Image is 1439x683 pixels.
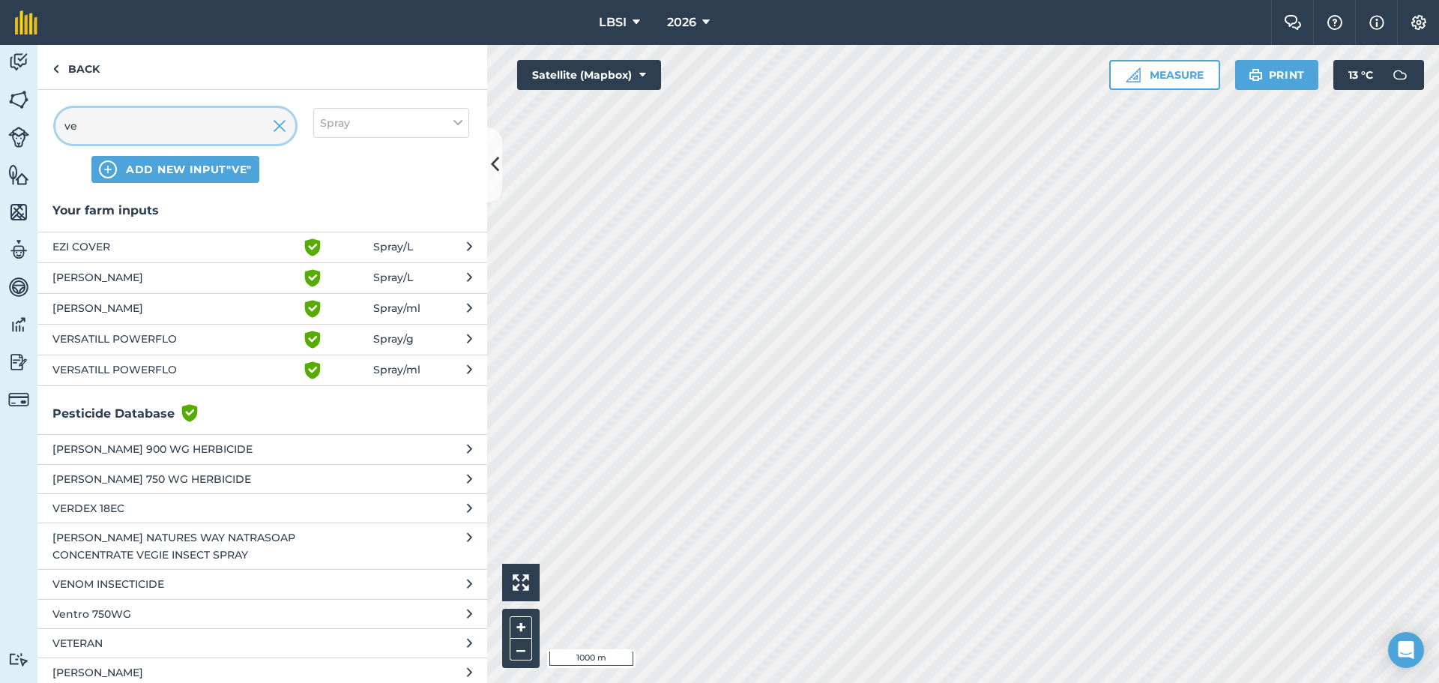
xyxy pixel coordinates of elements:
[1369,13,1384,31] img: svg+xml;base64,PHN2ZyB4bWxucz0iaHR0cDovL3d3dy53My5vcmcvMjAwMC9zdmciIHdpZHRoPSIxNyIgaGVpZ2h0PSIxNy...
[373,238,413,256] span: Spray / L
[52,60,59,78] img: svg+xml;base64,PHN2ZyB4bWxucz0iaHR0cDovL3d3dy53My5vcmcvMjAwMC9zdmciIHdpZHRoPSI5IiBoZWlnaHQ9IjI0Ii...
[52,576,298,592] span: VENOM INSECTICIDE
[52,361,298,379] span: VERSATILL POWERFLO
[1326,15,1344,30] img: A question mark icon
[99,160,117,178] img: svg+xml;base64,PHN2ZyB4bWxucz0iaHR0cDovL3d3dy53My5vcmcvMjAwMC9zdmciIHdpZHRoPSIxNCIgaGVpZ2h0PSIyNC...
[510,639,532,661] button: –
[15,10,37,34] img: fieldmargin Logo
[37,355,487,385] button: VERSATILL POWERFLO Spray/ml
[1388,632,1424,668] div: Open Intercom Messenger
[37,493,487,523] button: VERDEX 18EC
[37,293,487,324] button: [PERSON_NAME] Spray/ml
[126,162,252,177] span: ADD NEW INPUT "ve"
[52,441,298,457] span: [PERSON_NAME] 900 WG HERBICIDE
[52,300,298,318] span: [PERSON_NAME]
[8,276,29,298] img: svg+xml;base64,PD94bWwgdmVyc2lvbj0iMS4wIiBlbmNvZGluZz0idXRmLTgiPz4KPCEtLSBHZW5lcmF0b3I6IEFkb2JlIE...
[8,389,29,410] img: svg+xml;base64,PD94bWwgdmVyc2lvbj0iMS4wIiBlbmNvZGluZz0idXRmLTgiPz4KPCEtLSBHZW5lcmF0b3I6IEFkb2JlIE...
[37,628,487,658] button: VETERAN
[320,115,350,131] span: Spray
[52,635,298,652] span: VETERAN
[37,201,487,220] h3: Your farm inputs
[599,13,627,31] span: LBSI
[37,232,487,262] button: EZI COVER Spray/L
[1249,66,1263,84] img: svg+xml;base64,PHN2ZyB4bWxucz0iaHR0cDovL3d3dy53My5vcmcvMjAwMC9zdmciIHdpZHRoPSIxOSIgaGVpZ2h0PSIyNC...
[52,664,298,681] span: [PERSON_NAME]
[52,529,298,563] span: [PERSON_NAME] NATURES WAY NATRASOAP CONCENTRATE VEGIE INSECT SPRAY
[1109,60,1220,90] button: Measure
[8,127,29,148] img: svg+xml;base64,PD94bWwgdmVyc2lvbj0iMS4wIiBlbmNvZGluZz0idXRmLTgiPz4KPCEtLSBHZW5lcmF0b3I6IEFkb2JlIE...
[37,262,487,293] button: [PERSON_NAME] Spray/L
[52,238,298,256] span: EZI COVER
[313,108,469,138] button: Spray
[510,616,532,639] button: +
[1235,60,1319,90] button: Print
[37,324,487,355] button: VERSATILL POWERFLO Spray/g
[373,331,414,349] span: Spray / g
[37,523,487,569] button: [PERSON_NAME] NATURES WAY NATRASOAP CONCENTRATE VEGIE INSECT SPRAY
[8,238,29,261] img: svg+xml;base64,PD94bWwgdmVyc2lvbj0iMS4wIiBlbmNvZGluZz0idXRmLTgiPz4KPCEtLSBHZW5lcmF0b3I6IEFkb2JlIE...
[1348,60,1373,90] span: 13 ° C
[37,464,487,493] button: [PERSON_NAME] 750 WG HERBICIDE
[55,108,295,144] input: Search
[8,652,29,667] img: svg+xml;base64,PD94bWwgdmVyc2lvbj0iMS4wIiBlbmNvZGluZz0idXRmLTgiPz4KPCEtLSBHZW5lcmF0b3I6IEFkb2JlIE...
[52,269,298,287] span: [PERSON_NAME]
[52,500,298,517] span: VERDEX 18EC
[373,269,413,287] span: Spray / L
[1126,67,1141,82] img: Ruler icon
[273,117,286,135] img: svg+xml;base64,PHN2ZyB4bWxucz0iaHR0cDovL3d3dy53My5vcmcvMjAwMC9zdmciIHdpZHRoPSIyMiIgaGVpZ2h0PSIzMC...
[37,404,487,424] h3: Pesticide Database
[1333,60,1424,90] button: 13 °C
[1385,60,1415,90] img: svg+xml;base64,PD94bWwgdmVyc2lvbj0iMS4wIiBlbmNvZGluZz0idXRmLTgiPz4KPCEtLSBHZW5lcmF0b3I6IEFkb2JlIE...
[37,45,115,89] a: Back
[373,300,420,318] span: Spray / ml
[37,434,487,463] button: [PERSON_NAME] 900 WG HERBICIDE
[373,361,420,379] span: Spray / ml
[37,569,487,598] button: VENOM INSECTICIDE
[8,313,29,336] img: svg+xml;base64,PD94bWwgdmVyc2lvbj0iMS4wIiBlbmNvZGluZz0idXRmLTgiPz4KPCEtLSBHZW5lcmF0b3I6IEFkb2JlIE...
[52,471,298,487] span: [PERSON_NAME] 750 WG HERBICIDE
[52,331,298,349] span: VERSATILL POWERFLO
[667,13,696,31] span: 2026
[8,163,29,186] img: svg+xml;base64,PHN2ZyB4bWxucz0iaHR0cDovL3d3dy53My5vcmcvMjAwMC9zdmciIHdpZHRoPSI1NiIgaGVpZ2h0PSI2MC...
[8,88,29,111] img: svg+xml;base64,PHN2ZyB4bWxucz0iaHR0cDovL3d3dy53My5vcmcvMjAwMC9zdmciIHdpZHRoPSI1NiIgaGVpZ2h0PSI2MC...
[1410,15,1428,30] img: A cog icon
[37,599,487,628] button: Ventro 750WG
[91,156,259,183] button: ADD NEW INPUT"ve"
[8,51,29,73] img: svg+xml;base64,PD94bWwgdmVyc2lvbj0iMS4wIiBlbmNvZGluZz0idXRmLTgiPz4KPCEtLSBHZW5lcmF0b3I6IEFkb2JlIE...
[8,351,29,373] img: svg+xml;base64,PD94bWwgdmVyc2lvbj0iMS4wIiBlbmNvZGluZz0idXRmLTgiPz4KPCEtLSBHZW5lcmF0b3I6IEFkb2JlIE...
[8,201,29,223] img: svg+xml;base64,PHN2ZyB4bWxucz0iaHR0cDovL3d3dy53My5vcmcvMjAwMC9zdmciIHdpZHRoPSI1NiIgaGVpZ2h0PSI2MC...
[1284,15,1302,30] img: Two speech bubbles overlapping with the left bubble in the forefront
[517,60,661,90] button: Satellite (Mapbox)
[513,574,529,591] img: Four arrows, one pointing top left, one top right, one bottom right and the last bottom left
[52,606,298,622] span: Ventro 750WG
